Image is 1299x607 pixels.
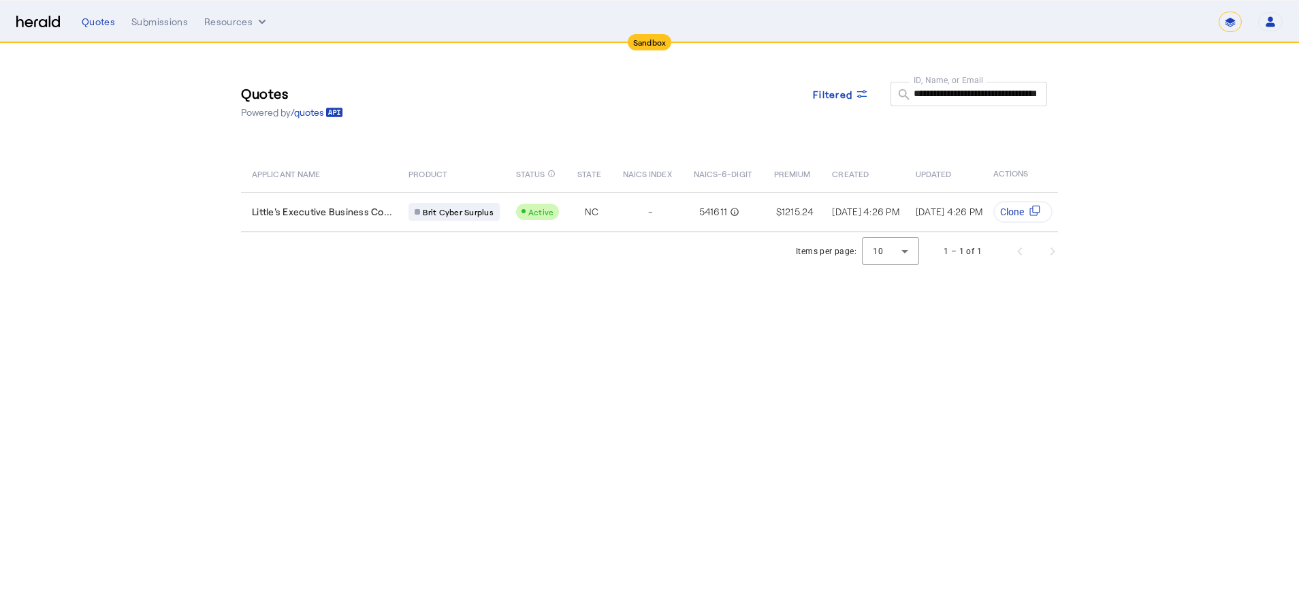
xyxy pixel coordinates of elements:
span: NC [585,205,599,219]
mat-icon: info_outline [547,166,556,181]
span: UPDATED [916,166,952,180]
span: Little's Executive Business Co... [252,205,392,219]
button: Filtered [802,82,880,106]
span: NAICS-6-DIGIT [694,166,752,180]
div: Quotes [82,15,115,29]
span: $ [776,205,782,219]
button: Resources dropdown menu [204,15,269,29]
span: Clone [1000,205,1024,219]
mat-icon: info_outline [727,205,739,219]
a: /quotes [291,106,343,119]
div: 1 – 1 of 1 [944,245,982,258]
img: Herald Logo [16,16,60,29]
span: PREMIUM [774,166,811,180]
span: PRODUCT [408,166,447,180]
span: Filtered [813,87,852,102]
span: CREATED [832,166,869,180]
th: ACTIONS [982,154,1059,192]
div: Items per page: [796,245,856,258]
button: Clone [993,201,1053,223]
span: [DATE] 4:26 PM [832,206,899,217]
span: [DATE] 4:26 PM [916,206,983,217]
h3: Quotes [241,84,343,103]
span: STATUS [516,166,545,180]
span: STATE [577,166,600,180]
span: Active [528,207,554,217]
span: 1215.24 [782,205,814,219]
span: 541611 [699,205,728,219]
span: APPLICANT NAME [252,166,320,180]
span: - [648,205,652,219]
span: Brit Cyber Surplus [423,206,494,217]
div: Sandbox [628,34,672,50]
mat-label: ID, Name, or Email [914,75,984,84]
span: NAICS INDEX [623,166,672,180]
div: Submissions [131,15,188,29]
p: Powered by [241,106,343,119]
table: Table view of all quotes submitted by your platform [241,154,1178,232]
mat-icon: search [891,87,914,104]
